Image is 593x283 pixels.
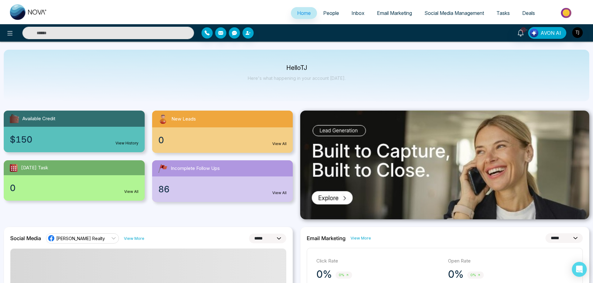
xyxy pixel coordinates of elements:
[272,141,287,147] a: View All
[418,7,490,19] a: Social Media Management
[317,7,345,19] a: People
[148,111,297,153] a: New Leads0View All
[572,27,583,38] img: User Avatar
[10,235,41,241] h2: Social Media
[300,111,589,219] img: .
[115,140,138,146] a: View History
[424,10,484,16] span: Social Media Management
[9,113,20,124] img: availableCredit.svg
[316,268,332,281] p: 0%
[522,10,535,16] span: Deals
[124,235,144,241] a: View More
[10,4,47,20] img: Nova CRM Logo
[530,29,538,37] img: Lead Flow
[10,133,32,146] span: $150
[544,6,589,20] img: Market-place.gif
[157,113,169,125] img: newLeads.svg
[496,10,510,16] span: Tasks
[513,27,528,38] a: 10+
[307,235,346,241] h2: Email Marketing
[124,189,138,194] a: View All
[541,29,561,37] span: AVON AI
[448,258,573,265] p: Open Rate
[148,160,297,202] a: Incomplete Follow Ups86View All
[22,115,55,122] span: Available Credit
[297,10,311,16] span: Home
[56,235,105,241] span: [PERSON_NAME] Realty
[171,165,220,172] span: Incomplete Follow Ups
[336,272,352,279] span: 0%
[528,27,566,39] button: AVON AI
[171,116,196,123] span: New Leads
[272,190,287,196] a: View All
[21,164,48,171] span: [DATE] Task
[323,10,339,16] span: People
[291,7,317,19] a: Home
[377,10,412,16] span: Email Marketing
[516,7,541,19] a: Deals
[521,27,526,33] span: 10+
[9,163,19,173] img: todayTask.svg
[10,181,16,194] span: 0
[248,75,346,81] p: Here's what happening in your account [DATE].
[248,65,346,71] p: Hello TJ
[490,7,516,19] a: Tasks
[158,134,164,147] span: 0
[157,163,168,174] img: followUps.svg
[448,268,464,281] p: 0%
[572,262,587,277] div: Open Intercom Messenger
[351,10,364,16] span: Inbox
[158,183,170,196] span: 86
[345,7,371,19] a: Inbox
[316,258,442,265] p: Click Rate
[351,235,371,241] a: View More
[371,7,418,19] a: Email Marketing
[467,272,484,279] span: 0%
